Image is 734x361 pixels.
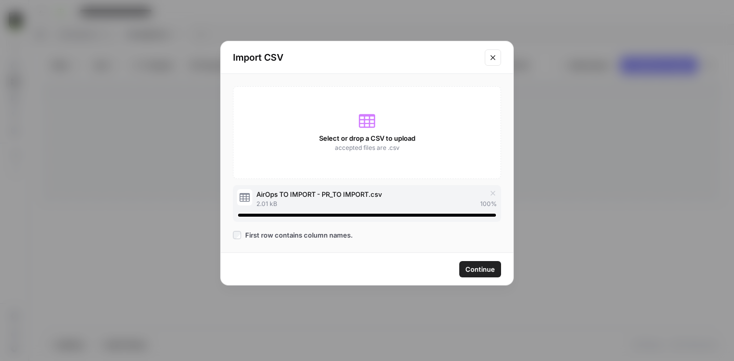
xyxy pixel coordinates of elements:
span: Select or drop a CSV to upload [319,133,415,143]
h2: Import CSV [233,50,479,65]
input: First row contains column names. [233,231,241,239]
span: 100 % [480,199,497,209]
span: accepted files are .csv [335,143,400,152]
button: Continue [459,261,501,277]
span: Continue [465,264,495,274]
button: Close modal [485,49,501,66]
span: First row contains column names. [245,230,353,240]
span: AirOps TO IMPORT - PR_TO IMPORT.csv [256,189,382,199]
span: 2.01 kB [256,199,277,209]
